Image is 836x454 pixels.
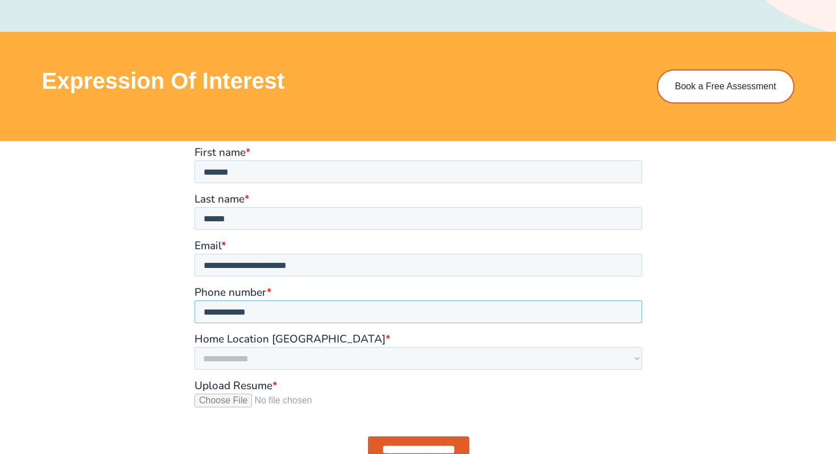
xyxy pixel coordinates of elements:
[641,325,836,454] iframe: Chat Widget
[675,82,776,91] span: Book a Free Assessment
[42,69,635,92] h3: Expression of Interest
[657,69,794,104] a: Book a Free Assessment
